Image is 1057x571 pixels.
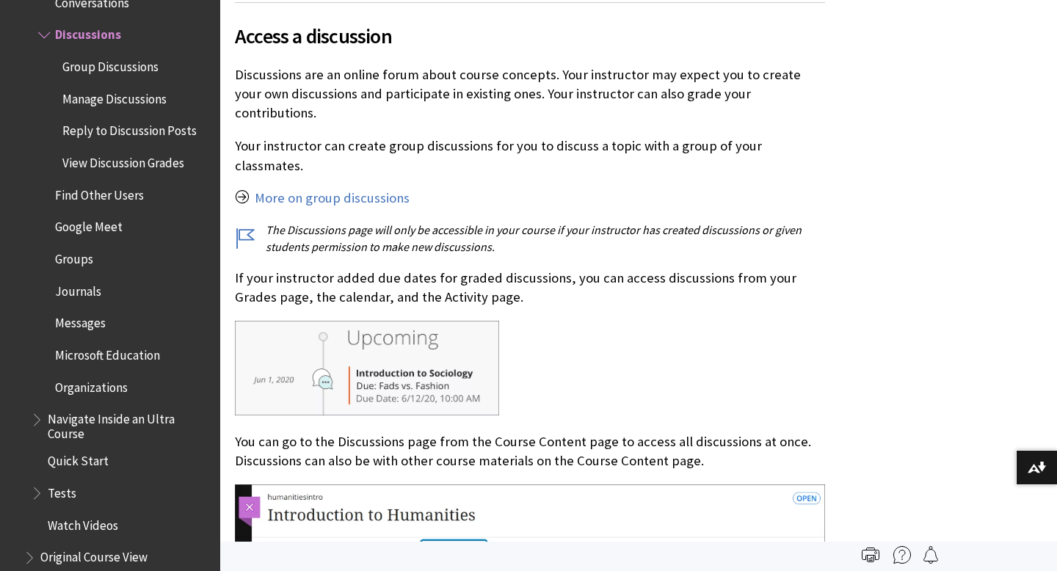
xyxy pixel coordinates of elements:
[235,432,825,470] p: You can go to the Discussions page from the Course Content page to access all discussions at once...
[922,546,940,564] img: Follow this page
[40,545,148,565] span: Original Course View
[62,150,184,170] span: View Discussion Grades
[55,215,123,235] span: Google Meet
[235,65,825,123] p: Discussions are an online forum about course concepts. Your instructor may expect you to create y...
[55,247,93,266] span: Groups
[862,546,879,564] img: Print
[48,449,109,469] span: Quick Start
[255,189,410,207] a: More on group discussions
[235,269,825,307] p: If your instructor added due dates for graded discussions, you can access discussions from your G...
[62,119,197,139] span: Reply to Discussion Posts
[55,343,160,363] span: Microsoft Education
[55,311,106,331] span: Messages
[893,546,911,564] img: More help
[55,279,101,299] span: Journals
[62,87,167,106] span: Manage Discussions
[235,222,825,255] p: The Discussions page will only be accessible in your course if your instructor has created discus...
[55,23,121,43] span: Discussions
[62,54,159,74] span: Group Discussions
[48,513,118,533] span: Watch Videos
[55,375,128,395] span: Organizations
[235,137,825,175] p: Your instructor can create group discussions for you to discuss a topic with a group of your clas...
[48,481,76,501] span: Tests
[48,407,210,442] span: Navigate Inside an Ultra Course
[55,183,144,203] span: Find Other Users
[235,21,825,51] span: Access a discussion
